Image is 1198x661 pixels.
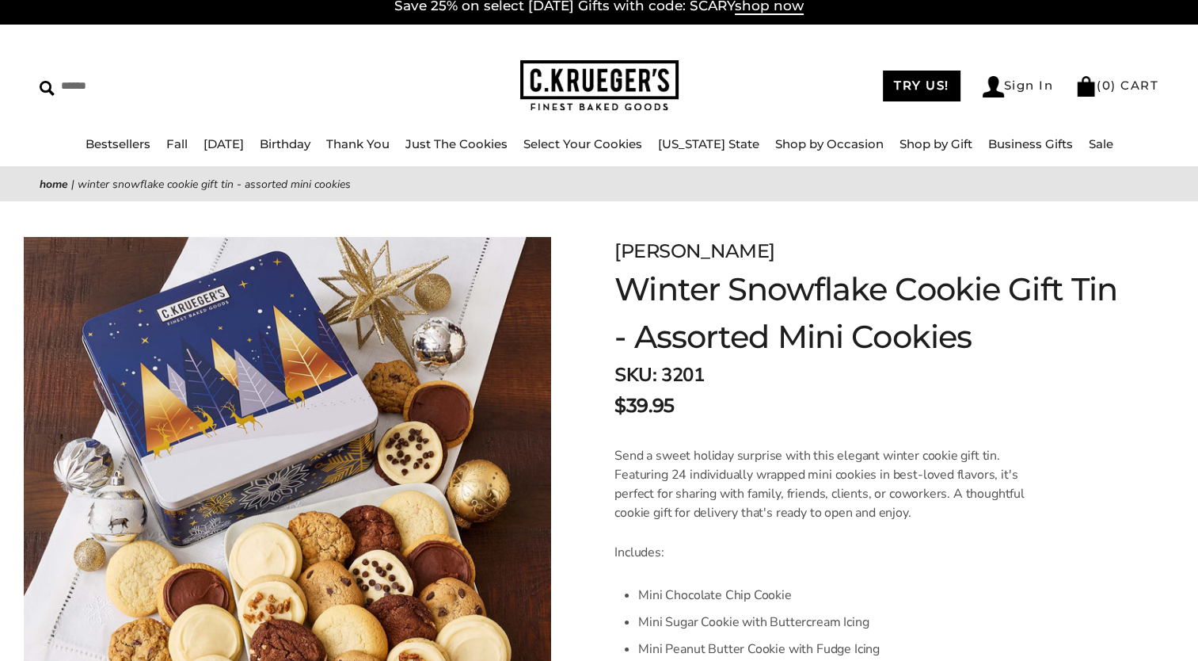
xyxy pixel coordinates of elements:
div: [PERSON_NAME] [614,237,1120,266]
nav: breadcrumbs [40,175,1158,193]
iframe: Sign Up via Text for Offers [13,601,164,648]
span: $39.95 [614,392,674,420]
img: Search [40,81,55,96]
a: Shop by Gift [899,136,972,151]
a: Fall [166,136,188,151]
span: 0 [1102,78,1112,93]
img: C.KRUEGER'S [520,60,679,112]
p: Send a sweet holiday surprise with this elegant winter cookie gift tin. Featuring 24 individually... [614,446,1048,522]
span: Winter Snowflake Cookie Gift Tin - Assorted Mini Cookies [78,177,351,192]
strong: SKU: [614,362,656,388]
li: Mini Sugar Cookie with Buttercream Icing [638,609,1048,636]
span: 3201 [661,362,704,388]
a: Select Your Cookies [523,136,642,151]
a: Sale [1089,136,1113,151]
a: Home [40,177,68,192]
h1: Winter Snowflake Cookie Gift Tin - Assorted Mini Cookies [614,266,1120,361]
span: | [71,177,74,192]
p: Includes: [614,543,1048,562]
a: [DATE] [203,136,244,151]
a: Business Gifts [988,136,1073,151]
img: Bag [1075,76,1097,97]
a: Just The Cookies [405,136,508,151]
input: Search [40,74,305,98]
a: [US_STATE] State [658,136,759,151]
img: Account [983,76,1004,97]
a: Shop by Occasion [775,136,884,151]
a: Sign In [983,76,1054,97]
a: TRY US! [883,71,960,101]
a: Birthday [260,136,310,151]
a: Bestsellers [86,136,150,151]
li: Mini Chocolate Chip Cookie [638,582,1048,609]
a: (0) CART [1075,78,1158,93]
a: Thank You [326,136,390,151]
